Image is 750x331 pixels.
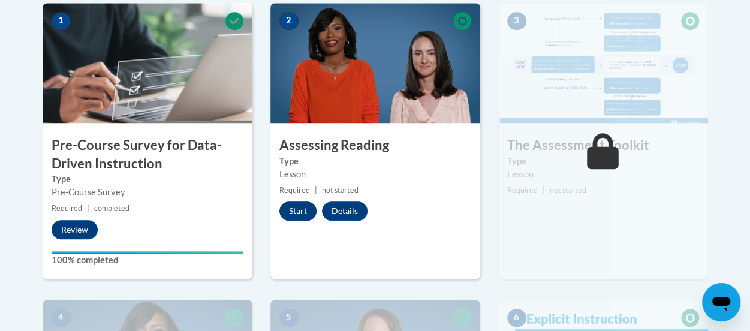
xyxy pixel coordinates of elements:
[279,168,471,181] div: Lesson
[52,254,243,267] label: 100% completed
[322,201,368,221] button: Details
[550,186,586,195] span: not started
[498,136,708,155] h3: The Assessment Toolkit
[270,136,480,155] h3: Assessing Reading
[507,168,699,181] div: Lesson
[543,186,545,195] span: |
[322,186,359,195] span: not started
[52,204,82,213] span: Required
[702,283,740,321] iframe: Button to launch messaging window
[315,186,317,195] span: |
[43,3,252,123] img: Course Image
[507,12,526,30] span: 3
[279,155,471,168] label: Type
[52,173,243,186] label: Type
[498,3,708,123] img: Course Image
[52,220,98,239] button: Review
[279,309,299,327] span: 5
[52,251,243,254] div: Your progress
[270,3,480,123] img: Course Image
[507,186,538,195] span: Required
[507,309,526,327] span: 6
[87,204,89,213] span: |
[52,12,71,30] span: 1
[52,186,243,199] div: Pre-Course Survey
[279,12,299,30] span: 2
[279,186,310,195] span: Required
[279,201,317,221] button: Start
[507,155,699,168] label: Type
[52,309,71,327] span: 4
[94,204,129,213] span: completed
[43,136,252,173] h3: Pre-Course Survey for Data-Driven Instruction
